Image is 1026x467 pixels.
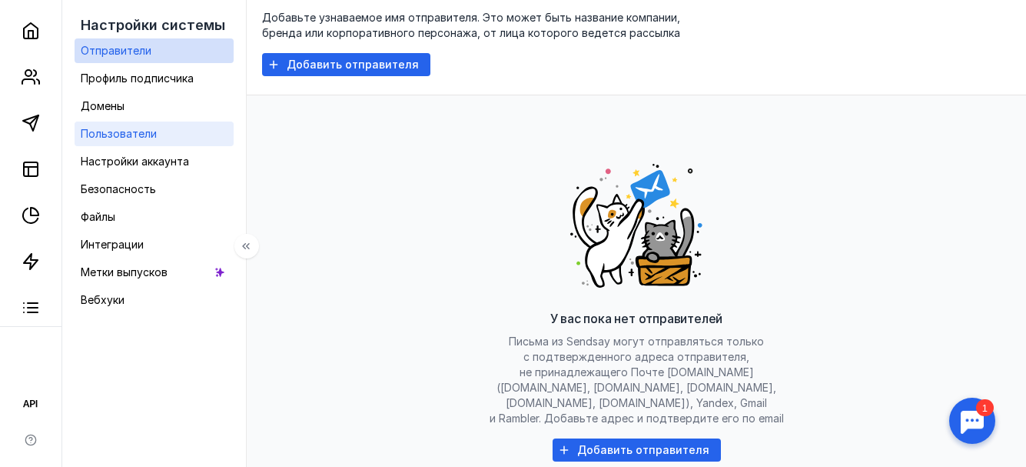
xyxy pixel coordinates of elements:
[81,265,168,279] span: Метки выпусков
[550,311,723,326] span: У вас пока нет отправителей
[81,99,125,112] span: Домены
[75,66,234,91] a: Профиль подписчика
[75,94,234,118] a: Домены
[81,17,225,33] span: Настройки системы
[81,127,157,140] span: Пользователи
[75,260,234,285] a: Метки выпусков
[262,53,430,76] button: Добавить отправителя
[75,205,234,229] a: Файлы
[75,122,234,146] a: Пользователи
[35,9,52,26] div: 1
[75,232,234,257] a: Интеграции
[81,210,115,223] span: Файлы
[81,182,156,195] span: Безопасность
[75,177,234,202] a: Безопасность
[287,58,419,72] span: Добавить отправителя
[81,44,151,57] span: Отправители
[490,335,784,425] span: Письма из Sendsay могут отправляться только с подтвержденного адреса отправителя, не принадлежаще...
[553,439,721,462] button: Добавить отправителя
[262,11,680,39] span: Добавьте узнаваемое имя отправителя. Это может быть название компании, бренда или корпоративного ...
[577,444,709,457] span: Добавить отправителя
[81,238,144,251] span: Интеграции
[81,72,194,85] span: Профиль подписчика
[75,149,234,174] a: Настройки аккаунта
[75,288,234,312] a: Вебхуки
[81,293,125,306] span: Вебхуки
[75,38,234,63] a: Отправители
[81,155,189,168] span: Настройки аккаунта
